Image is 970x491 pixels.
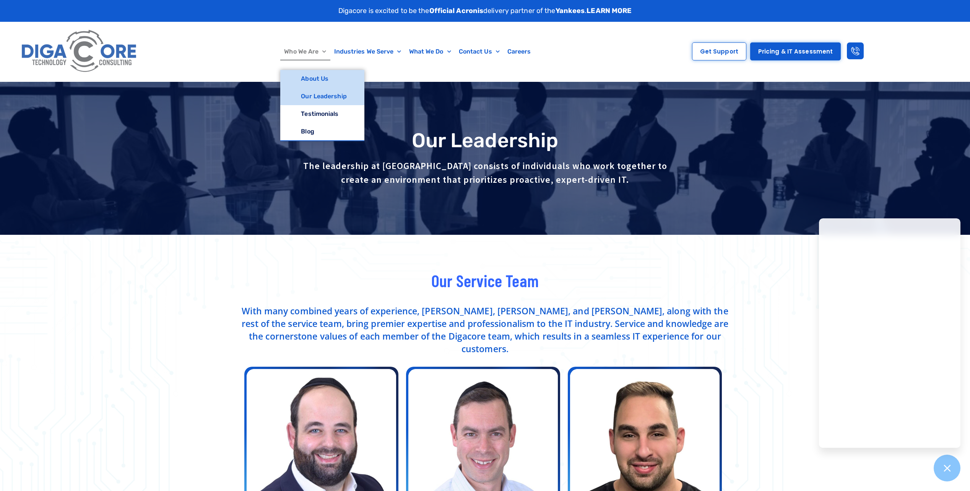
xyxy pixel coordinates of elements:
[330,43,405,60] a: Industries We Serve
[280,123,364,140] a: Blog
[280,70,364,88] a: About Us
[758,49,833,54] span: Pricing & IT Assessment
[240,305,730,355] p: With many combined years of experience, [PERSON_NAME], [PERSON_NAME], and [PERSON_NAME], along wi...
[587,7,632,15] a: LEARN MORE
[187,43,628,60] nav: Menu
[556,7,585,15] strong: Yankees
[429,7,484,15] strong: Official Acronis
[240,130,730,151] h1: Our Leadership
[280,43,330,60] a: Who We Are
[504,43,535,60] a: Careers
[455,43,504,60] a: Contact Us
[338,6,632,16] p: Digacore is excited to be the delivery partner of the .
[700,49,738,54] span: Get Support
[302,159,669,187] p: The leadership at [GEOGRAPHIC_DATA] consists of individuals who work together to create an enviro...
[692,42,746,60] a: Get Support
[405,43,455,60] a: What We Do
[750,42,841,60] a: Pricing & IT Assessment
[819,218,960,448] iframe: Chatgenie Messenger
[431,270,539,291] span: Our Service Team
[280,70,364,141] ul: Who We Are
[280,105,364,123] a: Testimonials
[280,88,364,105] a: Our Leadership
[18,26,141,78] img: Digacore logo 1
